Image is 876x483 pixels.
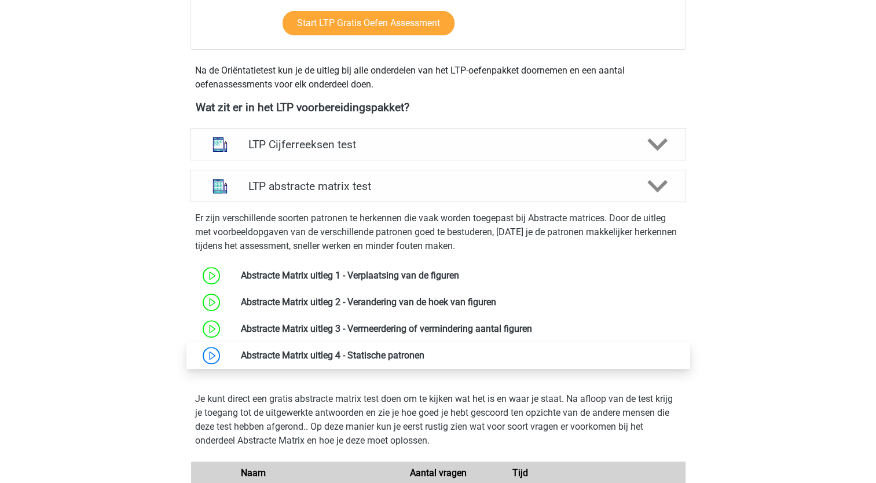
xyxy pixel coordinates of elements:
[186,128,691,160] a: cijferreeksen LTP Cijferreeksen test
[232,269,686,283] div: Abstracte Matrix uitleg 1 - Verplaatsing van de figuren
[196,101,681,114] h4: Wat zit er in het LTP voorbereidingspakket?
[248,180,628,193] h4: LTP abstracte matrix test
[232,295,686,309] div: Abstracte Matrix uitleg 2 - Verandering van de hoek van figuren
[232,466,397,480] div: Naam
[195,211,681,253] p: Er zijn verschillende soorten patronen te herkennen die vaak worden toegepast bij Abstracte matri...
[283,11,455,35] a: Start LTP Gratis Oefen Assessment
[205,171,235,201] img: abstracte matrices
[248,138,628,151] h4: LTP Cijferreeksen test
[397,466,479,480] div: Aantal vragen
[205,129,235,159] img: cijferreeksen
[195,392,681,448] p: Je kunt direct een gratis abstracte matrix test doen om te kijken wat het is en waar je staat. Na...
[479,466,562,480] div: Tijd
[186,170,691,202] a: abstracte matrices LTP abstracte matrix test
[232,349,686,363] div: Abstracte Matrix uitleg 4 - Statische patronen
[190,64,686,92] div: Na de Oriëntatietest kun je de uitleg bij alle onderdelen van het LTP-oefenpakket doornemen en ee...
[232,322,686,336] div: Abstracte Matrix uitleg 3 - Vermeerdering of vermindering aantal figuren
